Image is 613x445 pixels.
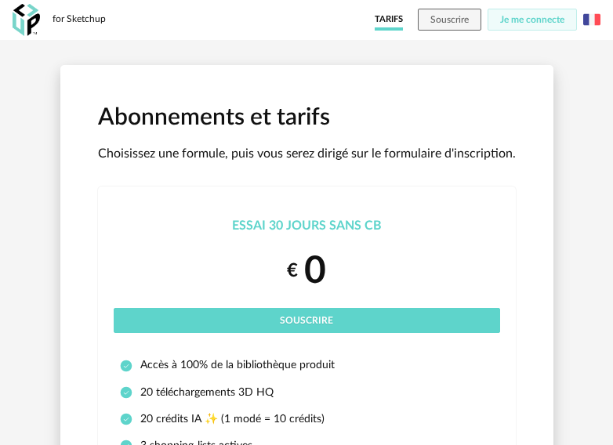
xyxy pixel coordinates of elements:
[488,9,577,31] button: Je me connecte
[98,146,516,162] p: Choisissez une formule, puis vous serez dirigé sur le formulaire d'inscription.
[430,15,469,24] span: Souscrire
[418,9,481,31] button: Souscrire
[375,9,403,31] a: Tarifs
[500,15,564,24] span: Je me connecte
[287,259,298,284] small: €
[120,385,494,400] li: 20 téléchargements 3D HQ
[98,103,516,133] h1: Abonnements et tarifs
[114,308,500,333] button: Souscrire
[280,316,333,325] span: Souscrire
[583,11,600,28] img: fr
[304,252,326,290] span: 0
[120,412,494,426] li: 20 crédits IA ✨ (1 modé = 10 crédits)
[114,218,500,234] div: Essai 30 jours sans CB
[53,13,106,26] div: for Sketchup
[13,4,40,36] img: OXP
[120,358,494,372] li: Accès à 100% de la bibliothèque produit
